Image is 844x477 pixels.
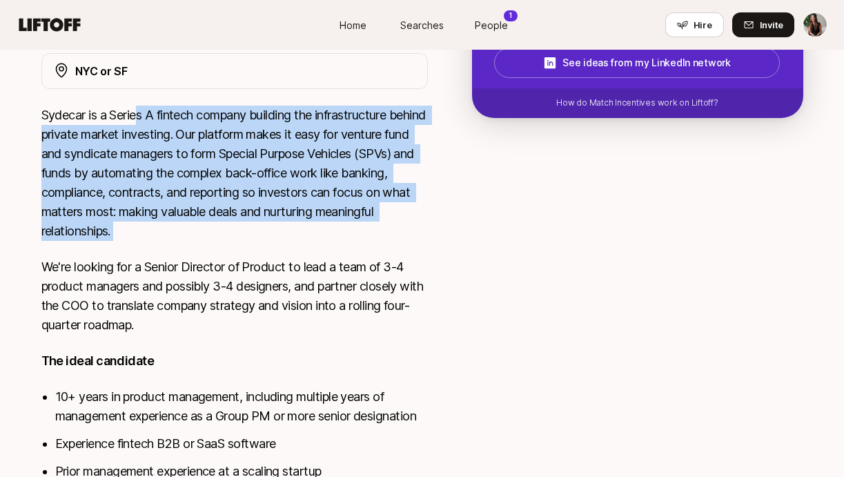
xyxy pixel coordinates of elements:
[319,12,388,38] a: Home
[760,18,783,32] span: Invite
[75,62,128,80] p: NYC or SF
[55,434,428,454] li: Experience fintech B2B or SaaS software
[475,18,508,32] span: People
[41,353,155,368] strong: The ideal candidate
[803,13,827,37] img: Ciara Cornette
[41,106,428,241] p: Sydecar is a Series A fintech company building the infrastructure behind private market investing...
[55,387,428,426] li: 10+ years in product management, including multiple years of management experience as a Group PM ...
[803,12,827,37] button: Ciara Cornette
[388,12,457,38] a: Searches
[732,12,794,37] button: Invite
[400,18,444,32] span: Searches
[41,257,428,335] p: We're looking for a Senior Director of Product to lead a team of 3-4 product managers and possibl...
[694,18,712,32] span: Hire
[509,10,512,21] p: 1
[556,97,718,109] p: How do Match Incentives work on Liftoff?
[494,48,780,78] button: See ideas from my LinkedIn network
[457,12,526,38] a: People1
[340,18,366,32] span: Home
[562,55,730,71] p: See ideas from my LinkedIn network
[665,12,724,37] button: Hire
